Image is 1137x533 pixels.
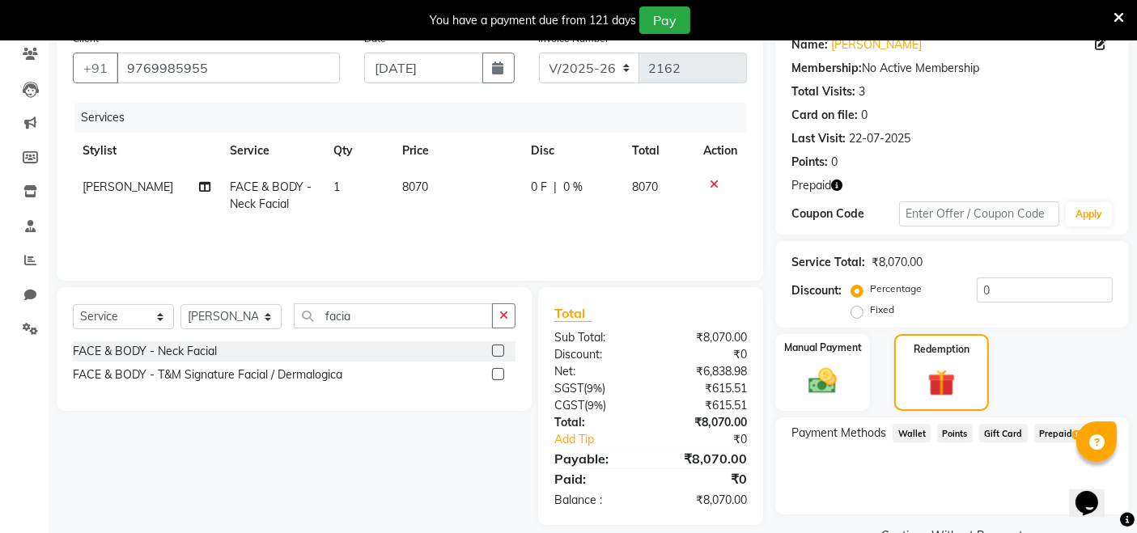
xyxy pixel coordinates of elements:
a: Add Tip [542,431,668,448]
div: Paid: [542,469,651,489]
label: Percentage [870,281,922,296]
div: ( ) [542,397,651,414]
span: Gift Card [979,424,1028,442]
div: Points: [791,154,828,171]
div: Card on file: [791,107,858,124]
span: Wallet [893,424,931,442]
span: 0 % [563,179,583,196]
th: Service [220,133,324,169]
th: Action [694,133,747,169]
div: 3 [859,83,865,100]
input: Search by Name/Mobile/Email/Code [117,53,340,83]
div: ₹615.51 [651,380,759,397]
div: Sub Total: [542,329,651,346]
span: 0 F [531,179,547,196]
div: You have a payment due from 121 days [430,12,636,29]
span: Points [937,424,973,442]
div: 0 [861,107,868,124]
th: Disc [521,133,622,169]
div: ₹8,070.00 [651,492,759,509]
span: 9% [588,399,603,412]
a: [PERSON_NAME] [831,36,922,53]
input: Search or Scan [294,303,493,328]
th: Total [622,133,694,169]
div: Membership: [791,60,862,77]
th: Stylist [73,133,220,169]
span: 9% [587,382,602,395]
span: SGST [554,381,583,396]
div: Name: [791,36,828,53]
div: Service Total: [791,254,865,271]
button: Apply [1066,202,1112,226]
span: FACE & BODY - Neck Facial [230,180,312,211]
div: 22-07-2025 [849,130,910,147]
div: ₹0 [651,469,759,489]
label: Fixed [870,302,894,317]
span: Prepaid [1034,424,1087,442]
div: Total: [542,414,651,431]
div: 0 [831,154,838,171]
div: FACE & BODY - Neck Facial [73,343,217,360]
span: | [554,179,557,196]
div: Coupon Code [791,205,898,222]
div: Balance : [542,492,651,509]
div: ₹8,070.00 [651,449,759,468]
iframe: chat widget [1069,468,1121,517]
span: 8070 [402,180,428,194]
label: Redemption [914,342,969,357]
img: _gift.svg [919,366,963,400]
div: Discount: [542,346,651,363]
th: Price [392,133,521,169]
span: CGST [554,398,584,412]
div: ₹0 [669,431,760,448]
button: Pay [639,6,690,34]
span: [PERSON_NAME] [83,180,173,194]
div: Total Visits: [791,83,855,100]
th: Qty [324,133,392,169]
div: ( ) [542,380,651,397]
div: ₹0 [651,346,759,363]
div: ₹615.51 [651,397,759,414]
span: 8070 [632,180,658,194]
div: Discount: [791,282,842,299]
div: No Active Membership [791,60,1113,77]
span: 1 [1072,430,1081,440]
div: Last Visit: [791,130,846,147]
div: ₹6,838.98 [651,363,759,380]
div: ₹8,070.00 [651,414,759,431]
label: Manual Payment [784,341,862,355]
div: ₹8,070.00 [651,329,759,346]
div: Payable: [542,449,651,468]
span: Total [554,305,592,322]
button: +91 [73,53,118,83]
span: 1 [333,180,340,194]
span: Prepaid [791,177,831,194]
div: Services [74,103,759,133]
div: Net: [542,363,651,380]
span: Payment Methods [791,425,886,442]
div: ₹8,070.00 [872,254,923,271]
img: _cash.svg [800,365,846,398]
div: FACE & BODY - T&M Signature Facial / Dermalogica [73,366,342,383]
input: Enter Offer / Coupon Code [899,201,1059,226]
